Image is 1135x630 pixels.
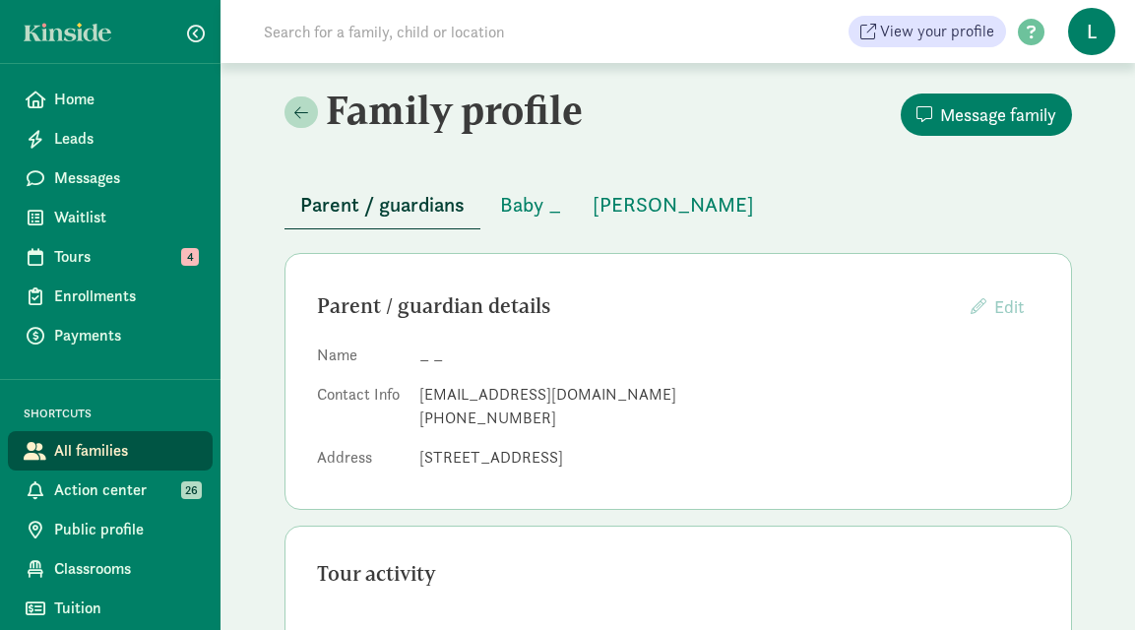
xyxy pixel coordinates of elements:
a: Baby _ [484,194,577,217]
div: [PHONE_NUMBER] [419,407,1040,430]
a: Home [8,80,213,119]
span: 26 [181,481,202,499]
dt: Contact Info [317,383,404,438]
a: Tuition [8,589,213,628]
button: Parent / guardians [284,181,480,229]
span: Messages [54,166,197,190]
span: Edit [994,295,1024,318]
span: Classrooms [54,557,197,581]
span: Action center [54,478,197,502]
a: View your profile [849,16,1006,47]
button: [PERSON_NAME] [577,181,770,228]
span: Tours [54,245,197,269]
h2: Family profile [284,87,674,134]
a: Action center 26 [8,471,213,510]
span: Home [54,88,197,111]
div: Tour activity [317,558,1040,590]
span: Leads [54,127,197,151]
input: Search for a family, child or location [252,12,804,51]
dd: [STREET_ADDRESS] [419,446,1040,470]
a: Waitlist [8,198,213,237]
a: Payments [8,316,213,355]
div: Parent / guardian details [317,290,955,322]
a: Enrollments [8,277,213,316]
span: Enrollments [54,284,197,308]
a: Public profile [8,510,213,549]
a: Tours 4 [8,237,213,277]
dd: _ _ [419,344,1040,367]
span: Payments [54,324,197,347]
div: [EMAIL_ADDRESS][DOMAIN_NAME] [419,383,1040,407]
a: Parent / guardians [284,194,480,217]
a: Leads [8,119,213,158]
span: [PERSON_NAME] [593,189,754,220]
span: L [1068,8,1115,55]
span: 4 [181,248,199,266]
span: Baby _ [500,189,561,220]
span: Message family [940,101,1056,128]
button: Baby _ [484,181,577,228]
span: Waitlist [54,206,197,229]
iframe: Chat Widget [1037,535,1135,630]
a: All families [8,431,213,471]
dt: Name [317,344,404,375]
button: Message family [901,94,1072,136]
span: View your profile [880,20,994,43]
span: Public profile [54,518,197,541]
span: Tuition [54,597,197,620]
button: Edit [955,285,1040,328]
dt: Address [317,446,404,477]
span: Parent / guardians [300,189,465,220]
a: Classrooms [8,549,213,589]
span: All families [54,439,197,463]
a: Messages [8,158,213,198]
a: [PERSON_NAME] [577,194,770,217]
